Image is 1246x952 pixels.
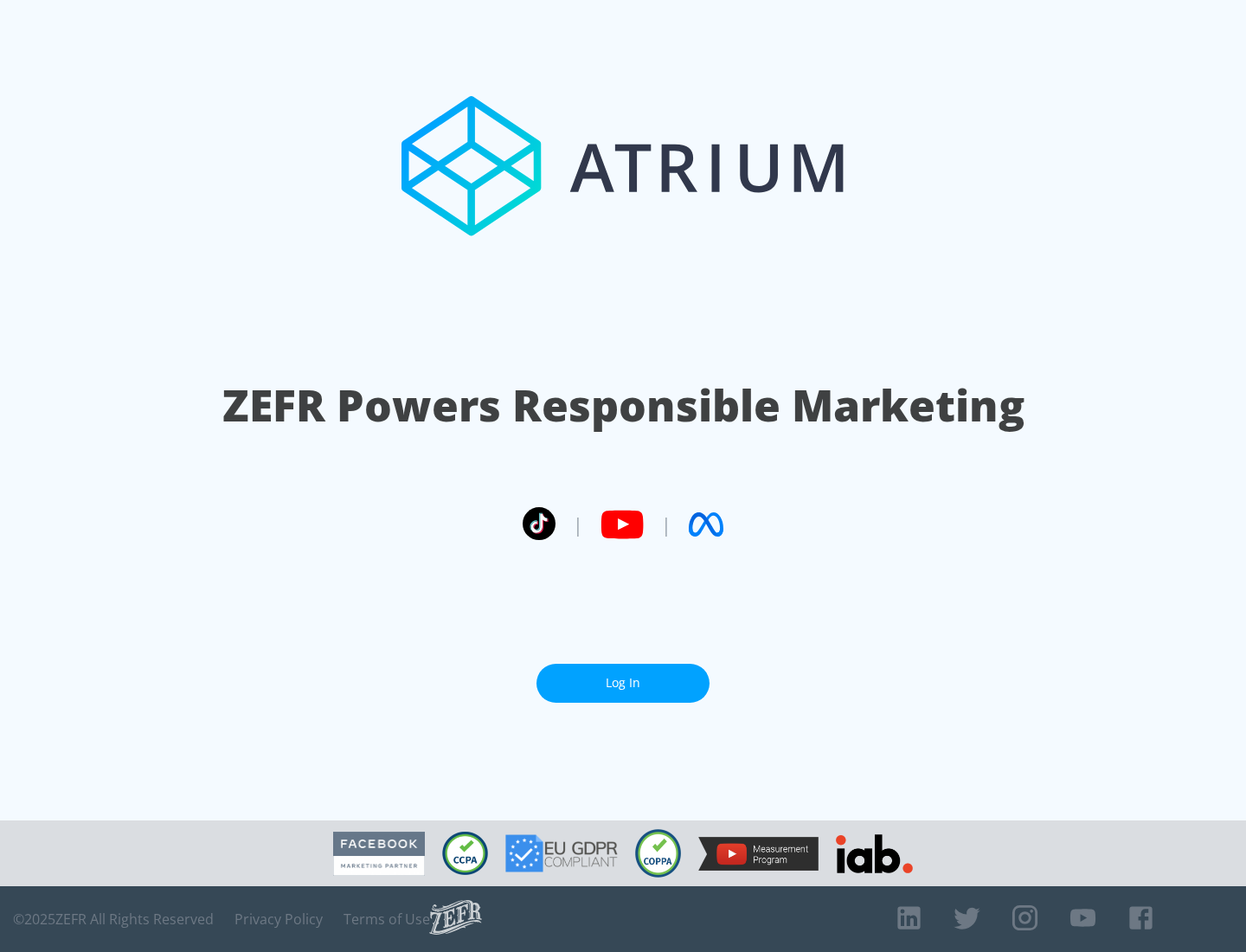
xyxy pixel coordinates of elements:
img: Facebook Marketing Partner [333,832,425,876]
img: COPPA Compliant [635,829,681,878]
img: CCPA Compliant [442,832,488,875]
span: | [661,511,671,537]
span: © 2025 ZEFR All Rights Reserved [13,910,214,928]
img: IAB [836,834,913,873]
img: YouTube Measurement Program [698,837,819,871]
a: Privacy Policy [234,910,323,928]
img: GDPR Compliant [505,834,618,872]
a: Terms of Use [344,910,430,928]
span: | [573,511,583,537]
a: Log In [536,664,710,703]
h1: ZEFR Powers Responsible Marketing [222,376,1024,435]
